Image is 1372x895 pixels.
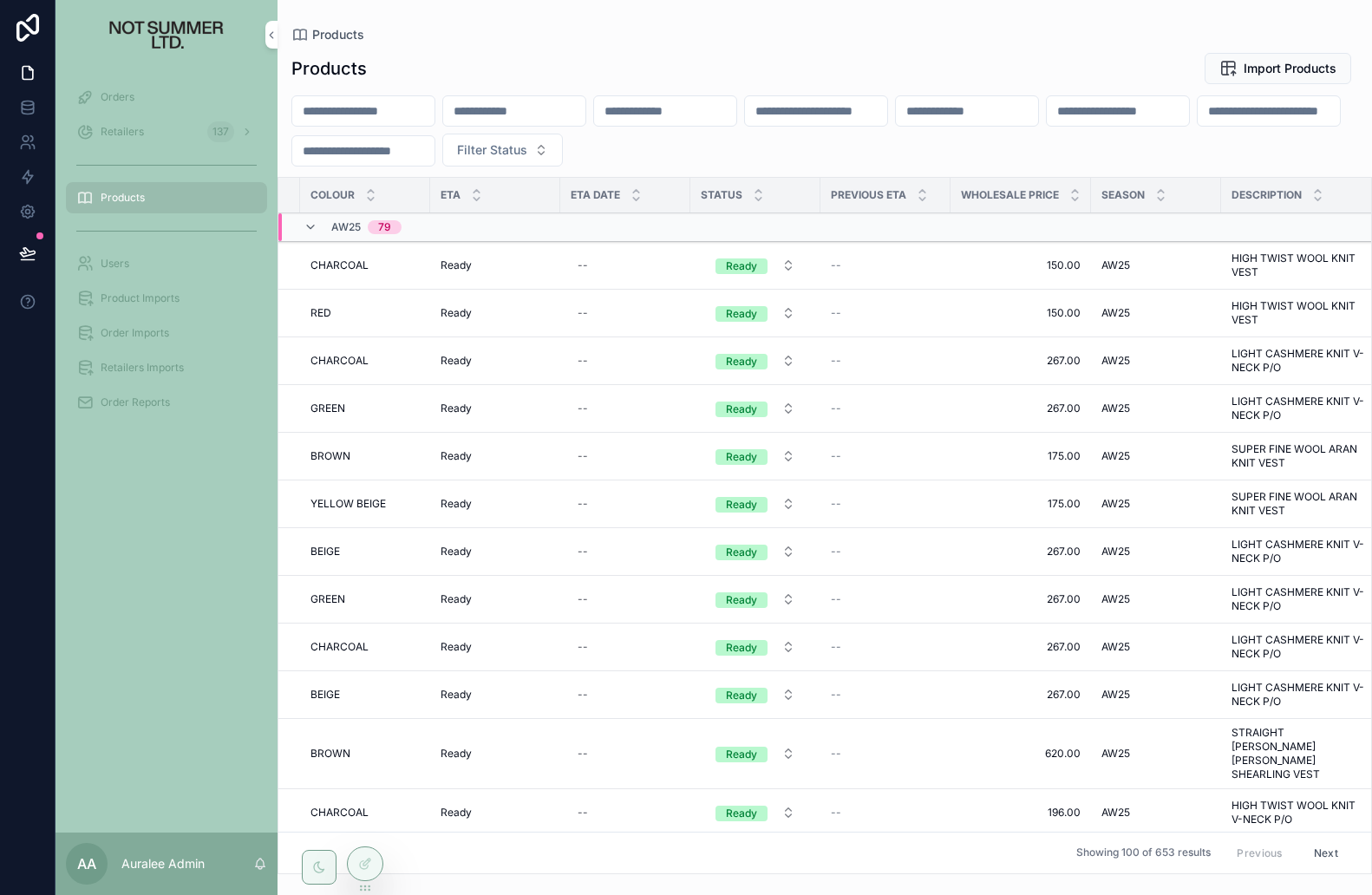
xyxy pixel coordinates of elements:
[578,354,588,368] div: --
[1232,395,1366,422] span: LIGHT CASHMERE KNIT V-NECK P/O
[310,354,369,368] span: CHARCOAL
[1232,681,1366,709] span: LIGHT CASHMERE KNIT V-NECK P/O
[702,679,809,710] button: Select Button
[726,688,757,703] div: Ready
[831,640,841,654] span: --
[726,449,757,465] div: Ready
[457,141,527,159] span: Filter Status
[1101,188,1145,202] span: Season
[1232,490,1366,518] span: SUPER FINE WOOL ARAN KNIT VEST
[961,354,1081,368] span: 267.00
[121,855,205,872] p: Auralee Admin
[961,188,1059,202] span: Wholesale Price
[726,747,757,762] div: Ready
[441,354,472,368] span: Ready
[101,257,129,271] span: Users
[702,393,809,424] button: Select Button
[441,747,472,761] span: Ready
[726,258,757,274] div: Ready
[291,56,367,81] h1: Products
[831,545,841,559] span: --
[1101,747,1130,761] span: AW25
[310,640,369,654] span: CHARCOAL
[702,536,809,567] button: Select Button
[1101,592,1130,606] span: AW25
[331,220,361,234] span: AW25
[312,26,364,43] span: Products
[66,116,267,147] a: Retailers137
[702,738,809,769] button: Select Button
[578,545,588,559] div: --
[310,258,369,272] span: CHARCOAL
[1101,306,1130,320] span: AW25
[56,69,278,441] div: scrollable content
[1205,53,1351,84] button: Import Products
[961,640,1081,654] span: 267.00
[1232,188,1302,202] span: Description
[101,395,170,409] span: Order Reports
[1232,633,1366,661] span: LIGHT CASHMERE KNIT V-NECK P/O
[101,291,180,305] span: Product Imports
[702,631,809,663] button: Select Button
[701,188,742,202] span: Status
[101,125,144,139] span: Retailers
[1232,442,1366,470] span: SUPER FINE WOOL ARAN KNIT VEST
[726,545,757,560] div: Ready
[1076,846,1211,860] span: Showing 100 of 653 results
[702,441,809,472] button: Select Button
[961,258,1081,272] span: 150.00
[1244,60,1336,77] span: Import Products
[831,747,841,761] span: --
[1101,640,1130,654] span: AW25
[1101,354,1130,368] span: AW25
[441,258,472,272] span: Ready
[310,747,350,761] span: BROWN
[578,806,588,820] div: --
[441,806,472,820] span: Ready
[101,191,145,205] span: Products
[726,306,757,322] div: Ready
[578,449,588,463] div: --
[441,688,472,702] span: Ready
[310,688,340,702] span: BEIGE
[291,26,364,43] a: Products
[961,402,1081,415] span: 267.00
[961,592,1081,606] span: 267.00
[441,306,472,320] span: Ready
[578,592,588,606] div: --
[961,497,1081,511] span: 175.00
[207,121,234,142] div: 137
[66,82,267,113] a: Orders
[831,688,841,702] span: --
[831,449,841,463] span: --
[66,248,267,279] a: Users
[571,188,620,202] span: ETA Date
[441,640,472,654] span: Ready
[1101,688,1130,702] span: AW25
[578,402,588,415] div: --
[831,497,841,511] span: --
[702,488,809,519] button: Select Button
[831,592,841,606] span: --
[702,797,809,828] button: Select Button
[310,306,331,320] span: RED
[702,345,809,376] button: Select Button
[1232,799,1366,826] span: HIGH TWIST WOOL KNIT V-NECK P/O
[1232,252,1366,279] span: HIGH TWIST WOOL KNIT VEST
[726,592,757,608] div: Ready
[726,402,757,417] div: Ready
[961,688,1081,702] span: 267.00
[726,354,757,369] div: Ready
[66,182,267,213] a: Products
[1101,402,1130,415] span: AW25
[702,584,809,615] button: Select Button
[1101,545,1130,559] span: AW25
[578,747,588,761] div: --
[726,640,757,656] div: Ready
[961,306,1081,320] span: 150.00
[1232,585,1366,613] span: LIGHT CASHMERE KNIT V-NECK P/O
[578,306,588,320] div: --
[310,497,386,511] span: YELLOW BEIGE
[831,306,841,320] span: --
[101,361,184,375] span: Retailers Imports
